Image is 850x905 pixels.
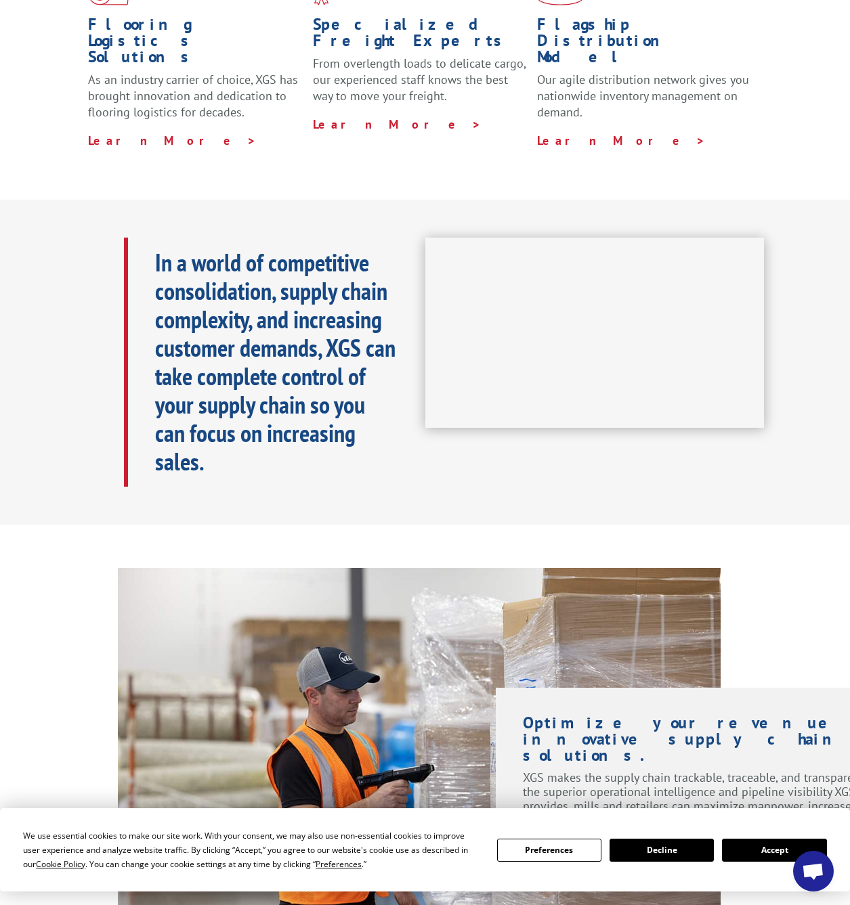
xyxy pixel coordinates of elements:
iframe: XGS Logistics Solutions [425,238,765,428]
span: Cookie Policy [36,858,85,870]
span: Preferences [316,858,362,870]
h1: Specialized Freight Experts [313,16,528,56]
a: Learn More > [313,116,482,132]
a: Learn More > [88,133,257,148]
b: In a world of competitive consolidation, supply chain complexity, and increasing customer demands... [155,246,396,477]
h1: Flooring Logistics Solutions [88,16,303,72]
p: From overlength loads to delicate cargo, our experienced staff knows the best way to move your fr... [313,56,528,116]
div: Open chat [793,851,834,891]
button: Accept [722,839,826,862]
button: Decline [610,839,714,862]
span: Our agile distribution network gives you nationwide inventory management on demand. [537,72,749,120]
div: We use essential cookies to make our site work. With your consent, we may also use non-essential ... [23,829,480,871]
button: Preferences [497,839,601,862]
h1: Flagship Distribution Model [537,16,752,72]
a: Learn More > [537,133,706,148]
span: As an industry carrier of choice, XGS has brought innovation and dedication to flooring logistics... [88,72,298,120]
